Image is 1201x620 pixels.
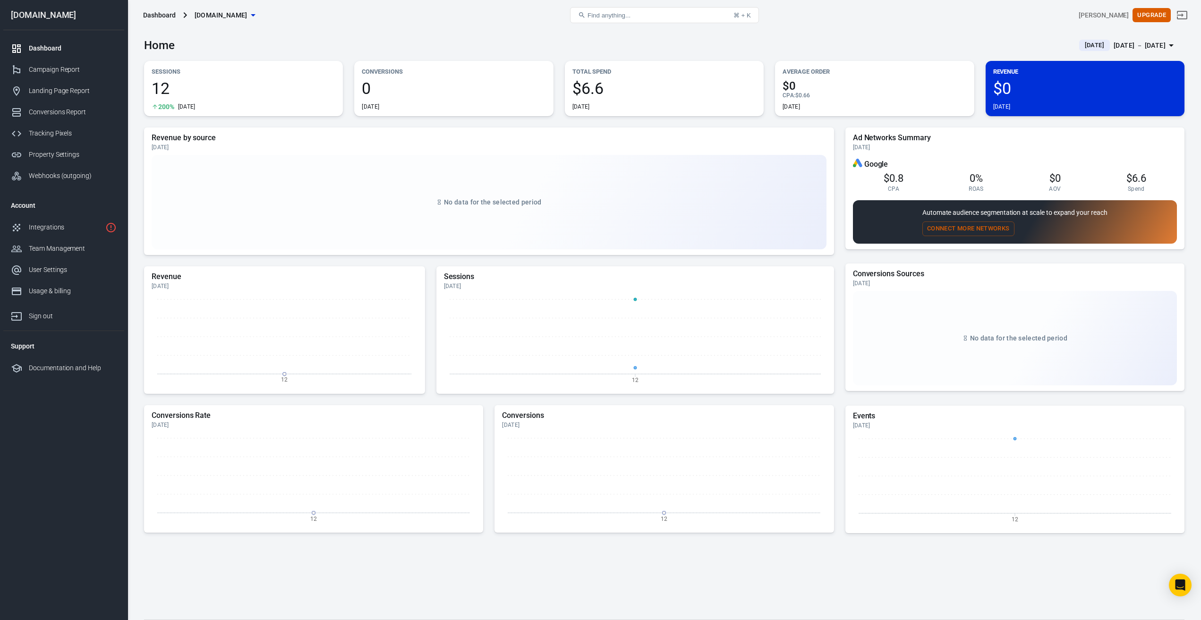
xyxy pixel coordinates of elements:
div: ⌘ + K [733,12,751,19]
div: Team Management [29,244,117,254]
span: $0.8 [884,172,903,184]
p: Total Spend [572,67,756,76]
div: Account id: 2PjfhOxw [1079,10,1129,20]
div: [DATE] [783,103,800,110]
h5: Revenue by source [152,133,826,143]
a: Landing Page Report [3,80,124,102]
a: Dashboard [3,38,124,59]
tspan: 12 [661,515,667,522]
span: 0% [970,172,983,184]
div: Landing Page Report [29,86,117,96]
div: [DATE] [152,421,476,429]
a: Sign out [3,302,124,327]
div: [DATE] [572,103,590,110]
p: Average Order [783,67,966,76]
span: 200% [158,103,174,110]
h5: Ad Networks Summary [853,133,1177,143]
div: [DATE] [362,103,379,110]
div: [DATE] [993,103,1011,110]
div: [DATE] [152,282,417,290]
button: Find anything...⌘ + K [570,7,759,23]
a: Integrations [3,217,124,238]
div: Usage & billing [29,286,117,296]
a: User Settings [3,259,124,280]
span: ROAS [969,185,983,193]
tspan: 12 [1012,516,1018,522]
button: Connect More Networks [922,221,1014,236]
div: Open Intercom Messenger [1169,574,1192,596]
button: [DOMAIN_NAME] [191,7,259,24]
div: Conversions Report [29,107,117,117]
p: Revenue [993,67,1177,76]
div: [DATE] [152,144,826,151]
span: 0 [362,80,545,96]
div: Google Ads [853,159,862,170]
tspan: 12 [281,376,288,383]
span: AOV [1049,185,1061,193]
span: $6.6 [572,80,756,96]
span: $6.6 [1126,172,1146,184]
div: Dashboard [143,10,176,20]
div: [DATE] [853,280,1177,287]
span: $0 [993,80,1177,96]
div: Tracking Pixels [29,128,117,138]
h5: Sessions [444,272,826,281]
span: $0.66 [795,92,810,99]
div: [DATE] [178,103,196,110]
div: [DATE] [502,421,826,429]
p: Automate audience segmentation at scale to expand your reach [922,208,1107,218]
tspan: 12 [632,376,639,383]
a: Usage & billing [3,280,124,302]
div: Sign out [29,311,117,321]
h5: Events [853,411,1177,421]
div: Google [853,159,1177,170]
div: Integrations [29,222,102,232]
div: [DATE] [444,282,826,290]
div: Property Settings [29,150,117,160]
a: Team Management [3,238,124,259]
span: Spend [1128,185,1145,193]
span: $0 [1049,172,1061,184]
div: [DATE] [853,144,1177,151]
div: Documentation and Help [29,363,117,373]
span: achereliefdaily.com [195,9,247,21]
span: No data for the selected period [970,334,1067,342]
a: Campaign Report [3,59,124,80]
span: [DATE] [1081,41,1108,50]
a: Sign out [1171,4,1193,26]
span: CPA [888,185,899,193]
svg: 1 networks not verified yet [105,222,117,233]
span: No data for the selected period [444,198,541,206]
p: Conversions [362,67,545,76]
button: Upgrade [1133,8,1171,23]
div: [DATE] [853,422,1177,429]
h5: Conversions Sources [853,269,1177,279]
span: $0 [783,80,966,92]
div: Campaign Report [29,65,117,75]
span: Find anything... [588,12,630,19]
span: CPA : [783,92,795,99]
div: [DATE] － [DATE] [1114,40,1166,51]
a: Conversions Report [3,102,124,123]
div: Dashboard [29,43,117,53]
a: Tracking Pixels [3,123,124,144]
h3: Home [144,39,175,52]
a: Property Settings [3,144,124,165]
h5: Revenue [152,272,417,281]
li: Account [3,194,124,217]
p: Sessions [152,67,335,76]
tspan: 12 [310,515,317,522]
h5: Conversions Rate [152,411,476,420]
li: Support [3,335,124,357]
span: 12 [152,80,335,96]
div: User Settings [29,265,117,275]
div: [DOMAIN_NAME] [3,11,124,19]
h5: Conversions [502,411,826,420]
div: Webhooks (outgoing) [29,171,117,181]
a: Webhooks (outgoing) [3,165,124,187]
button: [DATE][DATE] － [DATE] [1072,38,1184,53]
